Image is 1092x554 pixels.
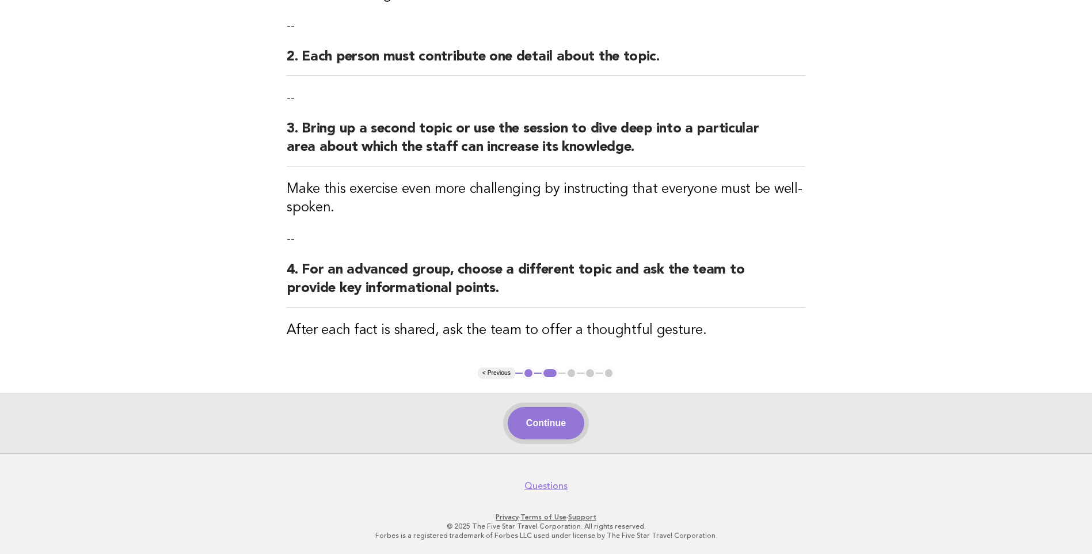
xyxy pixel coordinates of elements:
[524,480,568,492] a: Questions
[287,261,805,308] h2: 4. For an advanced group, choose a different topic and ask the team to provide key informational ...
[194,522,899,531] p: © 2025 The Five Star Travel Corporation. All rights reserved.
[520,513,566,521] a: Terms of Use
[287,18,805,34] p: --
[287,231,805,247] p: --
[194,513,899,522] p: · ·
[508,407,584,439] button: Continue
[287,180,805,217] h3: Make this exercise even more challenging by instructing that everyone must be well-spoken.
[496,513,519,521] a: Privacy
[523,367,534,379] button: 1
[287,48,805,76] h2: 2. Each person must contribute one detail about the topic.
[287,321,805,340] h3: After each fact is shared, ask the team to offer a thoughtful gesture.
[568,513,596,521] a: Support
[478,367,515,379] button: < Previous
[287,120,805,166] h2: 3. Bring up a second topic or use the session to dive deep into a particular area about which the...
[194,531,899,540] p: Forbes is a registered trademark of Forbes LLC used under license by The Five Star Travel Corpora...
[287,90,805,106] p: --
[542,367,558,379] button: 2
